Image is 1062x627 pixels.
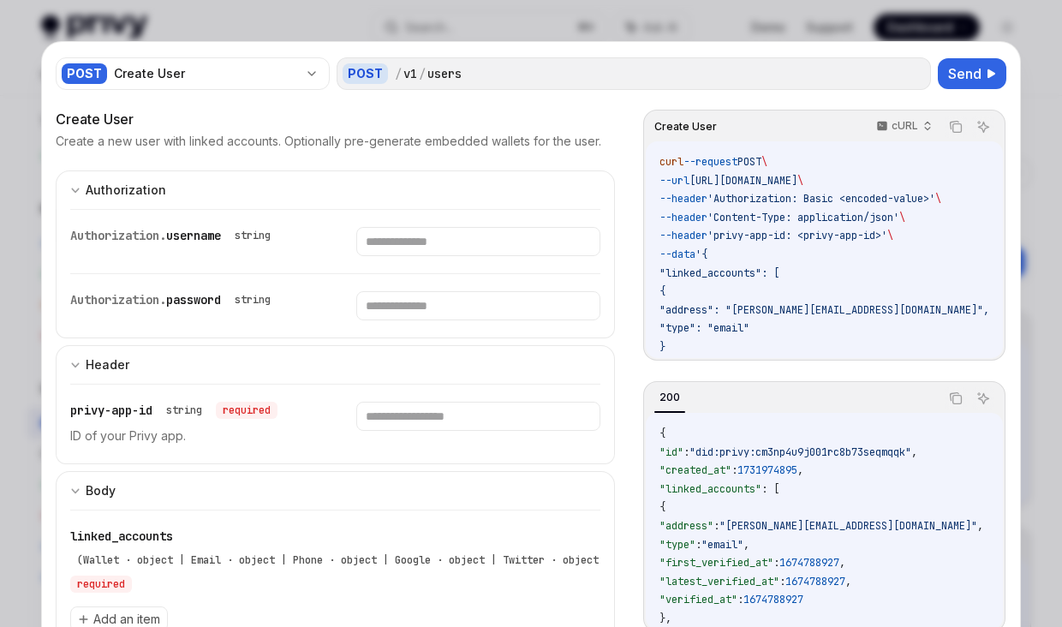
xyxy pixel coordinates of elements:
[659,284,665,298] span: {
[689,445,911,459] span: "did:privy:cm3np4u9j001rc8b73seqmqqk"
[427,65,462,82] div: users
[731,463,737,477] span: :
[70,292,166,308] span: Authorization.
[56,133,601,150] p: Create a new user with linked accounts. Optionally pre-generate embedded wallets for the user.
[235,229,271,242] div: string
[216,402,277,419] div: required
[938,58,1006,89] button: Send
[70,403,152,418] span: privy-app-id
[70,528,600,593] div: linked_accounts
[779,556,839,570] span: 1674788927
[659,229,707,242] span: --header
[62,63,107,84] div: POST
[761,155,767,169] span: \
[70,402,277,419] div: privy-app-id
[695,538,701,552] span: :
[797,174,803,188] span: \
[948,63,981,84] span: Send
[659,519,713,533] span: "address"
[659,593,737,606] span: "verified_at"
[166,228,221,243] span: username
[166,403,202,417] div: string
[845,575,851,588] span: ,
[737,593,743,606] span: :
[892,119,918,133] p: cURL
[972,387,994,409] button: Ask AI
[707,229,887,242] span: 'privy-app-id: <privy-app-id>'
[659,463,731,477] span: "created_at"
[56,170,615,209] button: expand input section
[659,211,707,224] span: --header
[70,227,277,244] div: Authorization.username
[707,192,935,206] span: 'Authorization: Basic <encoded-value>'
[166,292,221,308] span: password
[935,192,941,206] span: \
[86,481,116,501] div: Body
[911,445,917,459] span: ,
[659,155,683,169] span: curl
[743,538,749,552] span: ,
[972,116,994,138] button: Ask AI
[659,445,683,459] span: "id"
[683,155,737,169] span: --request
[773,556,779,570] span: :
[403,65,417,82] div: v1
[779,575,785,588] span: :
[654,120,717,134] span: Create User
[56,471,615,510] button: expand input section
[797,463,803,477] span: ,
[737,463,797,477] span: 1731974895
[659,612,671,625] span: },
[659,538,695,552] span: "type"
[719,519,977,533] span: "[PERSON_NAME][EMAIL_ADDRESS][DOMAIN_NAME]"
[945,116,967,138] button: Copy the contents from the code block
[70,228,166,243] span: Authorization.
[867,112,940,141] button: cURL
[70,426,315,446] p: ID of your Privy app.
[977,519,983,533] span: ,
[659,248,695,261] span: --data
[56,345,615,384] button: expand input section
[659,556,773,570] span: "first_verified_at"
[945,387,967,409] button: Copy the contents from the code block
[689,174,797,188] span: [URL][DOMAIN_NAME]
[86,180,166,200] div: Authorization
[785,575,845,588] span: 1674788927
[70,576,132,593] div: required
[695,248,707,261] span: '{
[343,63,388,84] div: POST
[659,303,989,317] span: "address": "[PERSON_NAME][EMAIL_ADDRESS][DOMAIN_NAME]",
[419,65,426,82] div: /
[659,427,665,440] span: {
[743,593,803,606] span: 1674788927
[659,192,707,206] span: --header
[659,575,779,588] span: "latest_verified_at"
[654,387,685,408] div: 200
[683,445,689,459] span: :
[659,321,749,335] span: "type": "email"
[70,291,277,308] div: Authorization.password
[839,556,845,570] span: ,
[761,482,779,496] span: : [
[887,229,893,242] span: \
[395,65,402,82] div: /
[659,340,665,354] span: }
[659,482,761,496] span: "linked_accounts"
[707,211,899,224] span: 'Content-Type: application/json'
[86,355,129,375] div: Header
[70,528,173,544] span: linked_accounts
[713,519,719,533] span: :
[659,500,665,514] span: {
[235,293,271,307] div: string
[114,65,298,82] div: Create User
[659,266,779,280] span: "linked_accounts": [
[899,211,905,224] span: \
[56,56,330,92] button: POSTCreate User
[56,109,615,129] div: Create User
[701,538,743,552] span: "email"
[737,155,761,169] span: POST
[659,174,689,188] span: --url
